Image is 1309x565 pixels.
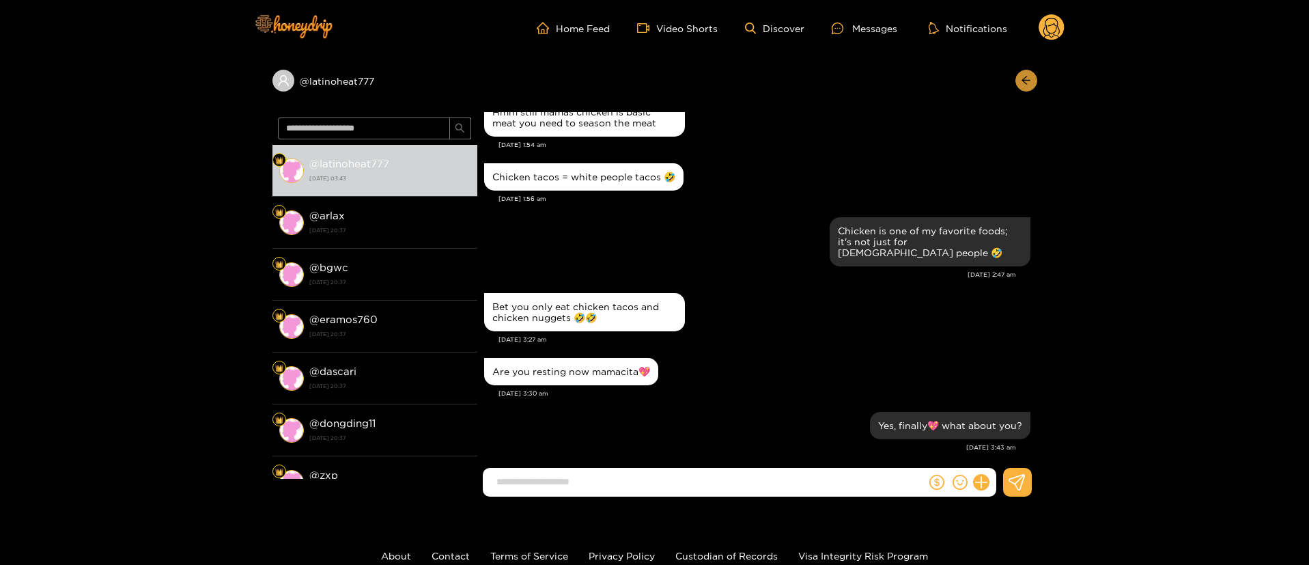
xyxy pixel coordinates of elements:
img: conversation [279,314,304,339]
img: Fan Level [275,312,283,320]
img: Fan Level [275,156,283,165]
img: Fan Level [275,364,283,372]
a: Video Shorts [637,22,718,34]
span: search [455,123,465,135]
div: Yes, finally💖 what about you? [878,420,1022,431]
a: Terms of Service [490,551,568,561]
div: [DATE] 1:54 am [498,140,1030,150]
div: [DATE] 3:30 am [498,389,1030,398]
strong: [DATE] 20:37 [309,224,470,236]
img: Fan Level [275,208,283,217]
div: @latinoheat777 [272,70,477,92]
div: [DATE] 2:47 am [484,270,1016,279]
strong: [DATE] 20:37 [309,276,470,288]
button: Notifications [925,21,1011,35]
img: conversation [279,470,304,495]
img: Fan Level [275,416,283,424]
img: conversation [279,210,304,235]
button: search [449,118,471,139]
a: Contact [432,551,470,561]
span: arrow-left [1021,75,1031,87]
span: home [537,22,556,34]
a: Visa Integrity Risk Program [798,551,928,561]
span: user [277,74,290,87]
a: About [381,551,411,561]
strong: [DATE] 20:37 [309,328,470,340]
strong: @ latinoheat777 [309,158,389,169]
div: Sep. 24, 3:30 am [484,358,658,385]
div: [DATE] 3:27 am [498,335,1030,344]
div: Sep. 24, 1:54 am [484,98,685,137]
strong: [DATE] 03:43 [309,172,470,184]
a: Home Feed [537,22,610,34]
div: Chicken tacos = white people tacos 🤣 [492,171,675,182]
strong: @ eramos760 [309,314,378,325]
a: Custodian of Records [675,551,778,561]
div: Sep. 24, 2:47 am [830,217,1030,266]
img: Fan Level [275,468,283,476]
div: Sep. 24, 3:43 am [870,412,1030,439]
strong: @ bgwc [309,262,348,273]
img: conversation [279,262,304,287]
div: [DATE] 3:43 am [484,443,1016,452]
a: Privacy Policy [589,551,655,561]
img: conversation [279,366,304,391]
div: Chicken is one of my favorite foods; it's not just for [DEMOGRAPHIC_DATA] people 🤣 [838,225,1022,258]
strong: @ dascari [309,366,356,377]
strong: [DATE] 20:37 [309,432,470,444]
span: dollar [929,475,944,490]
div: Sep. 24, 3:27 am [484,293,685,331]
span: video-camera [637,22,656,34]
a: Discover [745,23,804,34]
div: Sep. 24, 1:56 am [484,163,684,191]
strong: @ dongding11 [309,417,376,429]
img: Fan Level [275,260,283,268]
span: smile [953,475,968,490]
div: [DATE] 1:56 am [498,194,1030,204]
div: Are you resting now mamacita💖 [492,366,650,377]
img: conversation [279,159,304,183]
div: Messages [832,20,897,36]
button: arrow-left [1015,70,1037,92]
div: Hmm still mamas chicken is basic meat you need to season the meat [492,107,677,128]
button: dollar [927,472,947,493]
img: conversation [279,418,304,443]
div: Bet you only eat chicken tacos and chicken nuggets 🤣🤣 [492,301,677,323]
strong: @ zxp [309,469,338,481]
strong: @ arlax [309,210,345,221]
strong: [DATE] 20:37 [309,380,470,392]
